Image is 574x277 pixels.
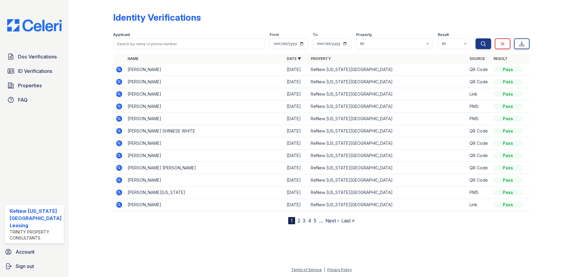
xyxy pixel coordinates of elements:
a: Sign out [2,260,66,272]
td: ReNew [US_STATE][GEOGRAPHIC_DATA] [308,199,467,211]
td: [PERSON_NAME] [125,113,284,125]
div: Pass [494,165,522,171]
td: QR Code [467,64,491,76]
td: [DATE] [284,186,308,199]
td: Link [467,199,491,211]
td: ReNew [US_STATE][GEOGRAPHIC_DATA] [308,186,467,199]
td: QR Code [467,174,491,186]
div: Pass [494,103,522,109]
td: [PERSON_NAME][US_STATE] [125,186,284,199]
div: Pass [494,79,522,85]
td: QR Code [467,150,491,162]
div: | [324,267,325,272]
td: [PERSON_NAME] [125,174,284,186]
a: ID Verifications [5,65,64,77]
div: Pass [494,128,522,134]
a: Property [311,56,331,61]
div: Identity Verifications [113,12,201,23]
td: QR Code [467,125,491,137]
a: Source [470,56,485,61]
a: Next › [325,218,339,224]
td: PMS [467,186,491,199]
input: Search by name or phone number [113,38,265,49]
td: [DATE] [284,88,308,100]
a: 5 [314,218,316,224]
div: Trinity Property Consultants [10,229,62,241]
td: ReNew [US_STATE][GEOGRAPHIC_DATA] [308,174,467,186]
td: ReNew [US_STATE][GEOGRAPHIC_DATA] [308,100,467,113]
a: Terms of Service [291,267,322,272]
td: [DATE] [284,113,308,125]
span: Account [16,248,35,255]
td: ReNew [US_STATE][GEOGRAPHIC_DATA] [308,125,467,137]
a: Last » [341,218,355,224]
div: ReNew [US_STATE][GEOGRAPHIC_DATA] Leasing [10,207,62,229]
span: … [319,217,323,224]
td: QR Code [467,76,491,88]
span: ID Verifications [18,67,52,75]
td: PMS [467,113,491,125]
td: [DATE] [284,137,308,150]
div: Pass [494,116,522,122]
div: Pass [494,91,522,97]
td: [DATE] [284,174,308,186]
td: [DATE] [284,150,308,162]
a: 4 [308,218,311,224]
div: Pass [494,67,522,73]
a: 2 [298,218,300,224]
div: Pass [494,202,522,208]
div: 1 [288,217,295,224]
td: ReNew [US_STATE][GEOGRAPHIC_DATA] [308,150,467,162]
span: Doc Verifications [18,53,57,60]
label: Result [438,32,449,37]
td: [DATE] [284,125,308,137]
a: Name [128,56,138,61]
td: [DATE] [284,199,308,211]
td: [PERSON_NAME] [125,76,284,88]
td: [PERSON_NAME] [125,100,284,113]
td: ReNew [US_STATE][GEOGRAPHIC_DATA] [308,64,467,76]
label: From [270,32,279,37]
td: [PERSON_NAME] SHINIESE WHITE [125,125,284,137]
td: Link [467,88,491,100]
td: [DATE] [284,162,308,174]
td: PMS [467,100,491,113]
span: FAQ [18,96,28,103]
td: [PERSON_NAME] [125,150,284,162]
a: Privacy Policy [327,267,352,272]
div: Pass [494,177,522,183]
div: Pass [494,153,522,159]
td: ReNew [US_STATE][GEOGRAPHIC_DATA] [308,113,467,125]
td: [DATE] [284,64,308,76]
label: Property [356,32,372,37]
td: ReNew [US_STATE][GEOGRAPHIC_DATA] [308,76,467,88]
td: [DATE] [284,100,308,113]
td: ReNew [US_STATE][GEOGRAPHIC_DATA] [308,137,467,150]
td: [PERSON_NAME] [125,137,284,150]
td: ReNew [US_STATE][GEOGRAPHIC_DATA] [308,88,467,100]
a: 3 [303,218,306,224]
a: FAQ [5,94,64,106]
label: To [313,32,318,37]
td: QR Code [467,162,491,174]
a: Result [494,56,508,61]
td: [PERSON_NAME] [125,64,284,76]
div: Pass [494,140,522,146]
a: Properties [5,79,64,91]
td: [PERSON_NAME] [125,199,284,211]
a: Doc Verifications [5,51,64,63]
a: Date ▼ [287,56,301,61]
span: Properties [18,82,42,89]
div: Pass [494,189,522,195]
label: Applicant [113,32,130,37]
span: Sign out [16,263,34,270]
td: [PERSON_NAME] [125,88,284,100]
td: ReNew [US_STATE][GEOGRAPHIC_DATA] [308,162,467,174]
img: CE_Logo_Blue-a8612792a0a2168367f1c8372b55b34899dd931a85d93a1a3d3e32e68fde9ad4.png [2,19,66,31]
td: [DATE] [284,76,308,88]
a: Account [2,246,66,258]
td: [PERSON_NAME] [PERSON_NAME] [125,162,284,174]
td: QR Code [467,137,491,150]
